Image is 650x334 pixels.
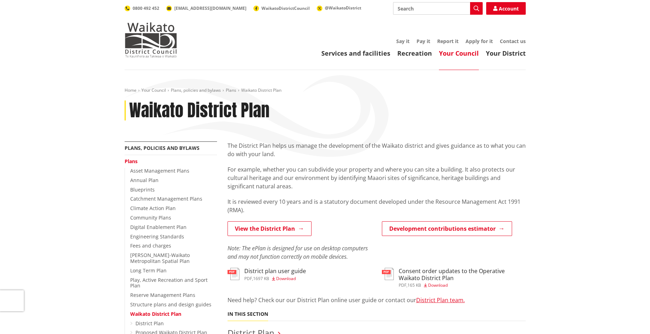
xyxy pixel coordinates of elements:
[228,268,306,280] a: District plan user guide pdf,1697 KB Download
[393,2,483,15] input: Search input
[130,242,171,249] a: Fees and charges
[133,5,159,11] span: 0800 492 452
[130,195,202,202] a: Catchment Management Plans
[228,296,526,304] p: Need help? Check our our District Plan online user guide or contact our
[141,87,166,93] a: Your Council
[125,145,200,151] a: Plans, policies and bylaws
[399,282,406,288] span: pdf
[407,282,421,288] span: 165 KB
[228,268,239,280] img: document-pdf.svg
[397,49,432,57] a: Recreation
[125,22,177,57] img: Waikato District Council - Te Kaunihera aa Takiwaa o Waikato
[130,224,187,230] a: Digital Enablement Plan
[439,49,479,57] a: Your Council
[130,186,155,193] a: Blueprints
[486,2,526,15] a: Account
[130,311,181,317] a: Waikato District Plan
[396,38,410,44] a: Say it
[253,276,269,281] span: 1697 KB
[428,282,448,288] span: Download
[135,320,164,327] a: District Plan
[166,5,246,11] a: [EMAIL_ADDRESS][DOMAIN_NAME]
[130,292,195,298] a: Reserve Management Plans
[130,301,211,308] a: Structure plans and design guides
[382,268,526,287] a: Consent order updates to the Operative Waikato District Plan pdf,165 KB Download
[125,88,526,93] nav: breadcrumb
[317,5,361,11] a: @WaikatoDistrict
[382,268,394,280] img: document-pdf.svg
[261,5,310,11] span: WaikatoDistrictCouncil
[486,49,526,57] a: Your District
[125,5,159,11] a: 0800 492 452
[382,221,512,236] a: Development contributions estimator
[228,165,526,190] p: For example, whether you can subdivide your property and where you can site a building. It also p...
[130,277,208,289] a: Play, Active Recreation and Sport Plan
[228,197,526,214] p: It is reviewed every 10 years and is a statutory document developed under the Resource Management...
[130,177,159,183] a: Annual Plan
[244,276,252,281] span: pdf
[129,100,270,121] h1: Waikato District Plan
[130,267,167,274] a: Long Term Plan
[130,252,190,264] a: [PERSON_NAME]-Waikato Metropolitan Spatial Plan
[416,296,465,304] a: District Plan team.
[226,87,236,93] a: Plans
[321,49,390,57] a: Services and facilities
[130,233,184,240] a: Engineering Standards
[130,214,171,221] a: Community Plans
[130,205,176,211] a: Climate Action Plan
[228,244,368,260] em: Note: The ePlan is designed for use on desktop computers and may not function correctly on mobile...
[174,5,246,11] span: [EMAIL_ADDRESS][DOMAIN_NAME]
[244,277,306,281] div: ,
[437,38,459,44] a: Report it
[125,158,138,165] a: Plans
[228,221,312,236] a: View the District Plan
[244,268,306,274] h3: District plan user guide
[130,167,189,174] a: Asset Management Plans
[253,5,310,11] a: WaikatoDistrictCouncil
[241,87,281,93] span: Waikato District Plan
[500,38,526,44] a: Contact us
[399,283,526,287] div: ,
[399,268,526,281] h3: Consent order updates to the Operative Waikato District Plan
[171,87,221,93] a: Plans, policies and bylaws
[417,38,430,44] a: Pay it
[276,276,296,281] span: Download
[325,5,361,11] span: @WaikatoDistrict
[466,38,493,44] a: Apply for it
[125,87,137,93] a: Home
[228,311,268,317] h5: In this section
[228,141,526,158] p: The District Plan helps us manage the development of the Waikato district and gives guidance as t...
